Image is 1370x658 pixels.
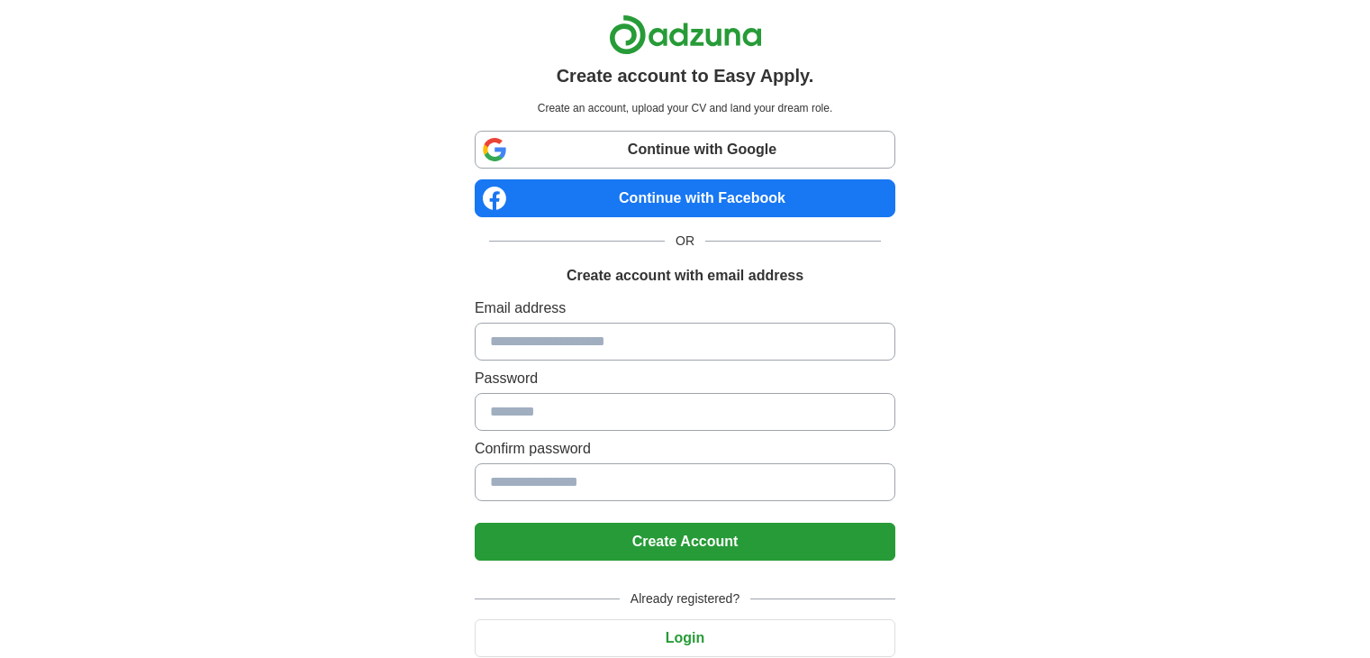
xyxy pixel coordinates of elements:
span: OR [665,232,705,251]
span: Already registered? [620,589,750,608]
a: Continue with Google [475,131,895,169]
label: Password [475,368,895,389]
a: Login [475,630,895,645]
button: Login [475,619,895,657]
img: Adzuna logo [609,14,762,55]
a: Continue with Facebook [475,179,895,217]
h1: Create account to Easy Apply. [557,62,814,89]
button: Create Account [475,523,895,561]
p: Create an account, upload your CV and land your dream role. [478,100,892,116]
h1: Create account with email address [567,265,803,287]
label: Email address [475,297,895,319]
label: Confirm password [475,438,895,460]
